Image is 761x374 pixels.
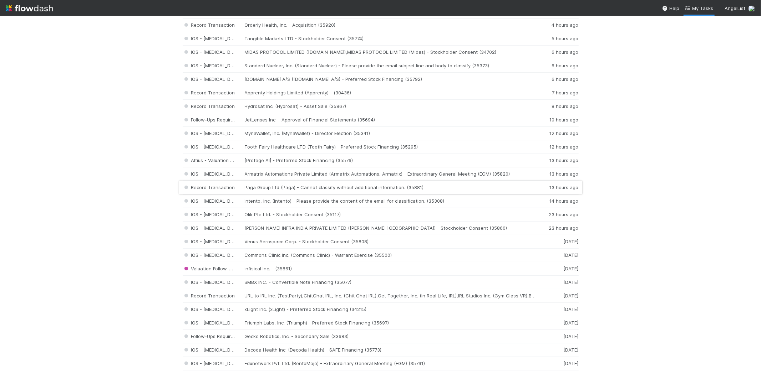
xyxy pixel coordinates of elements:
div: xLight Inc. (xLight) - Preferred Stock Financing (34215) [245,306,536,312]
div: 6 hours ago [536,63,579,69]
div: SMBX INC. - Convertible Note Financing (35077) [245,279,536,285]
div: [DATE] [536,279,579,285]
div: Triumph Labs, Inc. (Triumph) - Preferred Stock Financing (35697) [245,320,536,326]
span: IOS - [MEDICAL_DATA] [183,225,241,231]
div: [PERSON_NAME] INFRA INDIA PRIVATE LIMITED ([PERSON_NAME] [GEOGRAPHIC_DATA]) - Stockholder Consent... [245,225,536,231]
div: [DATE] [536,360,579,367]
span: IOS - [MEDICAL_DATA] [183,49,241,55]
div: [DATE] [536,293,579,299]
span: IOS - [MEDICAL_DATA] [183,239,241,244]
span: IOS - [MEDICAL_DATA] [183,63,241,68]
span: Record Transaction [183,22,235,28]
span: IOS - [MEDICAL_DATA] [183,252,241,258]
div: 6 hours ago [536,76,579,82]
span: Altius - Valuation Update [183,157,247,163]
div: [DATE] [536,252,579,258]
div: [DOMAIN_NAME] A/S ([DOMAIN_NAME] A/S) - Preferred Stock Financing (35792) [245,76,536,82]
span: IOS - [MEDICAL_DATA] [183,36,241,41]
div: Apprenty Holdings Limited (Apprenty) - (30436) [245,90,536,96]
div: MIDAS PROTOCOL LIMITED ([DOMAIN_NAME]),MIDAS PROTOCOL LIMITED (Midas) - Stockholder Consent (34702) [245,49,536,55]
div: 4 hours ago [536,22,579,28]
div: 10 hours ago [536,117,579,123]
div: Intento, Inc. (Intento) - Please provide the content of the email for classification. (35308) [245,198,536,204]
div: [DATE] [536,239,579,245]
span: IOS - [MEDICAL_DATA] [183,144,241,150]
div: MynaWallet, Inc. (MynaWallet) - Director Election (35341) [245,130,536,136]
div: Standard Nuclear, Inc. (Standard Nuclear) - Please provide the email subject line and body to cla... [245,63,536,69]
div: [DATE] [536,333,579,339]
span: IOS - [MEDICAL_DATA] [183,171,241,177]
div: Decoda Health Inc. (Decoda Health) - SAFE Financing (35773) [245,347,536,353]
div: 7 hours ago [536,90,579,96]
span: IOS - [MEDICAL_DATA] [183,320,241,326]
div: [DATE] [536,266,579,272]
span: Record Transaction [183,90,235,95]
span: IOS - [MEDICAL_DATA] [183,212,241,217]
span: My Tasks [685,5,713,11]
div: 12 hours ago [536,130,579,136]
div: Orderly Health, Inc. - Acquisition (35920) [245,22,536,28]
div: Armatrix Automations Private Limited (Armatrix Automations, Armatrix) - Extraordinary General Mee... [245,171,536,177]
span: IOS - [MEDICAL_DATA] [183,76,241,82]
span: IOS - [MEDICAL_DATA] [183,306,241,312]
div: Gecko Robotics, Inc. - Secondary Sale (33683) [245,333,536,339]
div: [Protege AI] - Preferred Stock Financing (35576) [245,157,536,163]
div: 12 hours ago [536,144,579,150]
div: JetLenses Inc. - Approval of Financial Statements (35694) [245,117,536,123]
div: 23 hours ago [536,212,579,218]
span: IOS - [MEDICAL_DATA] [183,279,241,285]
div: Olik Pte Ltd. - Stockholder Consent (35117) [245,212,536,218]
img: avatar_5106bb14-94e9-4897-80de-6ae81081f36d.png [748,5,755,12]
a: My Tasks [685,5,713,12]
div: 13 hours ago [536,157,579,163]
div: Venus Aerospace Corp. - Stockholder Consent (35808) [245,239,536,245]
div: 5 hours ago [536,36,579,42]
div: Hydrosat Inc. (Hydrosat) - Asset Sale (35867) [245,103,536,109]
div: 23 hours ago [536,225,579,231]
div: [DATE] [536,320,579,326]
div: [DATE] [536,347,579,353]
span: Follow-Ups Required [183,333,237,339]
span: Record Transaction [183,293,235,298]
span: IOS - [MEDICAL_DATA] [183,130,241,136]
div: Commons Clinic Inc. (Commons Clinic) - Warrant Exercise (35500) [245,252,536,258]
span: IOS - [MEDICAL_DATA] [183,360,241,366]
div: Help [662,5,679,12]
span: Record Transaction [183,103,235,109]
img: logo-inverted-e16ddd16eac7371096b0.svg [6,2,53,14]
div: URL to IRL Inc. (TestParty),ChitChat IRL, Inc. (Chit Chat IRL),Get Together, Inc. (In Real Life, ... [245,293,536,299]
div: 6 hours ago [536,49,579,55]
div: 14 hours ago [536,198,579,204]
div: 8 hours ago [536,103,579,109]
span: Follow-Ups Required [183,117,237,123]
span: AngelList [725,5,745,11]
span: IOS - [MEDICAL_DATA] [183,347,241,353]
div: Edunetwork Pvt. Ltd. (RentoMojo) - Extraordinary General Meeting (EGM) (35791) [245,360,536,367]
div: Tangible Markets LTD - Stockholder Consent (35774) [245,36,536,42]
span: IOS - [MEDICAL_DATA] [183,198,241,204]
div: Tooth Fairy Healthcare LTD (Tooth Fairy) - Preferred Stock Financing (35295) [245,144,536,150]
div: [DATE] [536,306,579,312]
div: 13 hours ago [536,171,579,177]
span: Valuation Follow-Ups Required [183,266,259,271]
div: Infisical Inc. - (35861) [245,266,536,272]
